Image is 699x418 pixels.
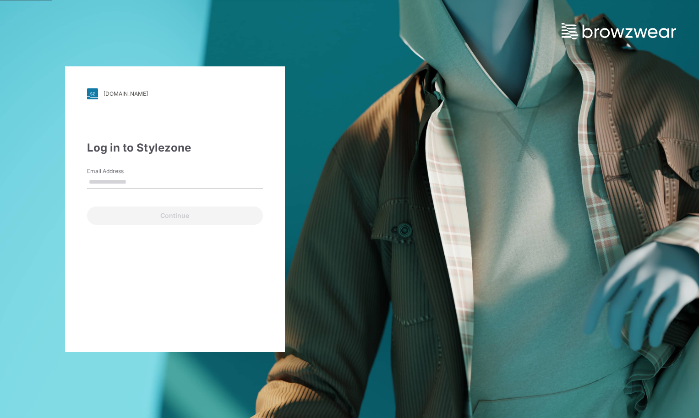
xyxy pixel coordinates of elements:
img: browzwear-logo.73288ffb.svg [562,23,676,39]
label: Email Address [87,167,151,175]
a: [DOMAIN_NAME] [87,88,263,99]
div: [DOMAIN_NAME] [104,90,148,97]
div: Log in to Stylezone [87,140,263,156]
img: svg+xml;base64,PHN2ZyB3aWR0aD0iMjgiIGhlaWdodD0iMjgiIHZpZXdCb3g9IjAgMCAyOCAyOCIgZmlsbD0ibm9uZSIgeG... [87,88,98,99]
